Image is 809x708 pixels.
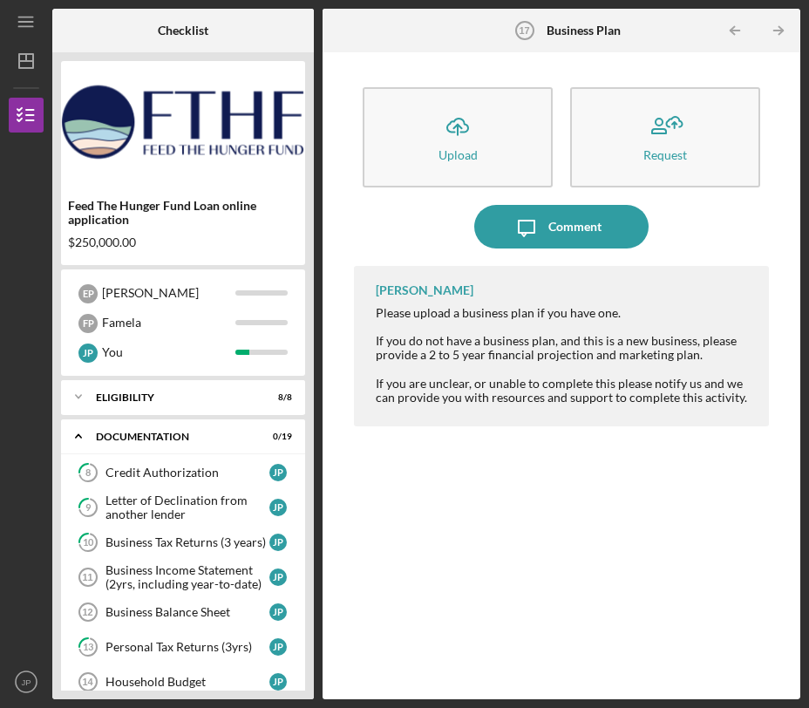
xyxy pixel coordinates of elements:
div: J P [269,464,287,481]
a: 11Business Income Statement (2yrs, including year-to-date)JP [70,560,296,595]
div: Famela [102,308,235,337]
tspan: 8 [85,467,91,479]
div: Business Income Statement (2yrs, including year-to-date) [105,563,269,591]
div: If you do not have a business plan, and this is a new business, please provide a 2 to 5 year fina... [376,334,751,362]
div: Business Tax Returns (3 years) [105,535,269,549]
div: Letter of Declination from another lender [105,494,269,521]
div: J P [78,344,98,363]
div: You [102,337,235,367]
div: [PERSON_NAME] [376,283,473,297]
a: 8Credit AuthorizationJP [70,455,296,490]
b: Business Plan [547,24,621,37]
div: Request [643,148,687,161]
div: Eligibility [96,392,248,403]
a: 14Household BudgetJP [70,664,296,699]
div: Comment [548,205,602,248]
div: Personal Tax Returns (3yrs) [105,640,269,654]
div: [PERSON_NAME] [102,278,235,308]
a: 9Letter of Declination from another lenderJP [70,490,296,525]
div: Household Budget [105,675,269,689]
div: J P [269,568,287,586]
button: Upload [363,87,553,187]
div: J P [269,499,287,516]
tspan: 9 [85,502,92,514]
div: Please upload a business plan if you have one. [376,306,751,320]
b: Checklist [158,24,208,37]
div: J P [269,673,287,691]
button: JP [9,664,44,699]
tspan: 17 [519,25,529,36]
tspan: 13 [83,642,93,653]
div: Credit Authorization [105,466,269,480]
text: JP [21,677,31,687]
div: E P [78,284,98,303]
div: If you are unclear, or unable to complete this please notify us and we can provide you with resou... [376,377,751,405]
div: J P [269,638,287,656]
tspan: 12 [82,607,92,617]
tspan: 10 [83,537,94,548]
button: Request [570,87,760,187]
a: 12Business Balance SheetJP [70,595,296,630]
div: Feed The Hunger Fund Loan online application [68,199,298,227]
button: Comment [474,205,649,248]
img: Product logo [61,70,305,174]
div: Documentation [96,432,248,442]
div: F P [78,314,98,333]
div: J P [269,534,287,551]
tspan: 11 [82,572,92,582]
div: J P [269,603,287,621]
div: $250,000.00 [68,235,298,249]
div: Upload [438,148,478,161]
a: 10Business Tax Returns (3 years)JP [70,525,296,560]
div: Business Balance Sheet [105,605,269,619]
div: 8 / 8 [261,392,292,403]
tspan: 14 [82,677,93,687]
div: 0 / 19 [261,432,292,442]
a: 13Personal Tax Returns (3yrs)JP [70,630,296,664]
